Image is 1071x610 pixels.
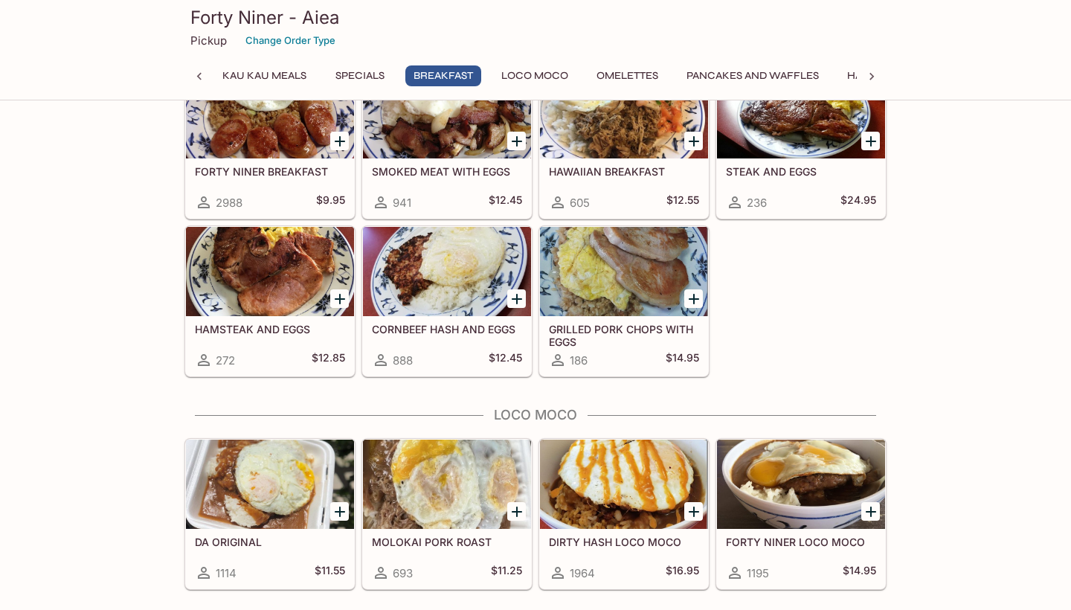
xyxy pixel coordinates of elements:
[185,68,355,219] a: FORTY NINER BREAKFAST2988$9.95
[185,439,355,589] a: DA ORIGINAL1114$11.55
[507,132,526,150] button: Add SMOKED MEAT WITH EGGS
[372,165,522,178] h5: SMOKED MEAT WITH EGGS
[549,536,699,548] h5: DIRTY HASH LOCO MOCO
[185,226,355,376] a: HAMSTEAK AND EGGS272$12.85
[312,351,345,369] h5: $12.85
[716,68,886,219] a: STEAK AND EGGS236$24.95
[190,33,227,48] p: Pickup
[393,566,413,580] span: 693
[362,68,532,219] a: SMOKED MEAT WITH EGGS941$12.45
[184,407,887,423] h4: Loco Moco
[507,502,526,521] button: Add MOLOKAI PORK ROAST
[839,65,1023,86] button: Hawaiian Style French Toast
[747,566,769,580] span: 1195
[570,196,590,210] span: 605
[489,193,522,211] h5: $12.45
[214,65,315,86] button: Kau Kau Meals
[363,440,531,529] div: MOLOKAI PORK ROAST
[330,502,349,521] button: Add DA ORIGINAL
[861,132,880,150] button: Add STEAK AND EGGS
[684,502,703,521] button: Add DIRTY HASH LOCO MOCO
[372,323,522,335] h5: CORNBEEF HASH AND EGGS
[549,323,699,347] h5: GRILLED PORK CHOPS WITH EGGS
[684,132,703,150] button: Add HAWAIIAN BREAKFAST
[363,227,531,316] div: CORNBEEF HASH AND EGGS
[726,165,876,178] h5: STEAK AND EGGS
[717,69,885,158] div: STEAK AND EGGS
[678,65,827,86] button: Pancakes and Waffles
[405,65,481,86] button: Breakfast
[716,439,886,589] a: FORTY NINER LOCO MOCO1195$14.95
[316,193,345,211] h5: $9.95
[540,440,708,529] div: DIRTY HASH LOCO MOCO
[186,227,354,316] div: HAMSTEAK AND EGGS
[186,69,354,158] div: FORTY NINER BREAKFAST
[540,227,708,316] div: GRILLED PORK CHOPS WITH EGGS
[747,196,767,210] span: 236
[363,69,531,158] div: SMOKED MEAT WITH EGGS
[195,165,345,178] h5: FORTY NINER BREAKFAST
[540,69,708,158] div: HAWAIIAN BREAKFAST
[570,353,588,367] span: 186
[195,323,345,335] h5: HAMSTEAK AND EGGS
[393,196,411,210] span: 941
[840,193,876,211] h5: $24.95
[330,289,349,308] button: Add HAMSTEAK AND EGGS
[489,351,522,369] h5: $12.45
[372,536,522,548] h5: MOLOKAI PORK ROAST
[315,564,345,582] h5: $11.55
[216,196,242,210] span: 2988
[570,566,595,580] span: 1964
[393,353,413,367] span: 888
[549,165,699,178] h5: HAWAIIAN BREAKFAST
[216,353,235,367] span: 272
[362,226,532,376] a: CORNBEEF HASH AND EGGS888$12.45
[539,68,709,219] a: HAWAIIAN BREAKFAST605$12.55
[539,439,709,589] a: DIRTY HASH LOCO MOCO1964$16.95
[327,65,393,86] button: Specials
[216,566,237,580] span: 1114
[666,351,699,369] h5: $14.95
[588,65,666,86] button: Omelettes
[726,536,876,548] h5: FORTY NINER LOCO MOCO
[362,439,532,589] a: MOLOKAI PORK ROAST693$11.25
[186,440,354,529] div: DA ORIGINAL
[493,65,576,86] button: Loco Moco
[239,29,342,52] button: Change Order Type
[684,289,703,308] button: Add GRILLED PORK CHOPS WITH EGGS
[330,132,349,150] button: Add FORTY NINER BREAKFAST
[666,564,699,582] h5: $16.95
[190,6,881,29] h3: Forty Niner - Aiea
[195,536,345,548] h5: DA ORIGINAL
[539,226,709,376] a: GRILLED PORK CHOPS WITH EGGS186$14.95
[717,440,885,529] div: FORTY NINER LOCO MOCO
[491,564,522,582] h5: $11.25
[666,193,699,211] h5: $12.55
[861,502,880,521] button: Add FORTY NINER LOCO MOCO
[843,564,876,582] h5: $14.95
[507,289,526,308] button: Add CORNBEEF HASH AND EGGS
